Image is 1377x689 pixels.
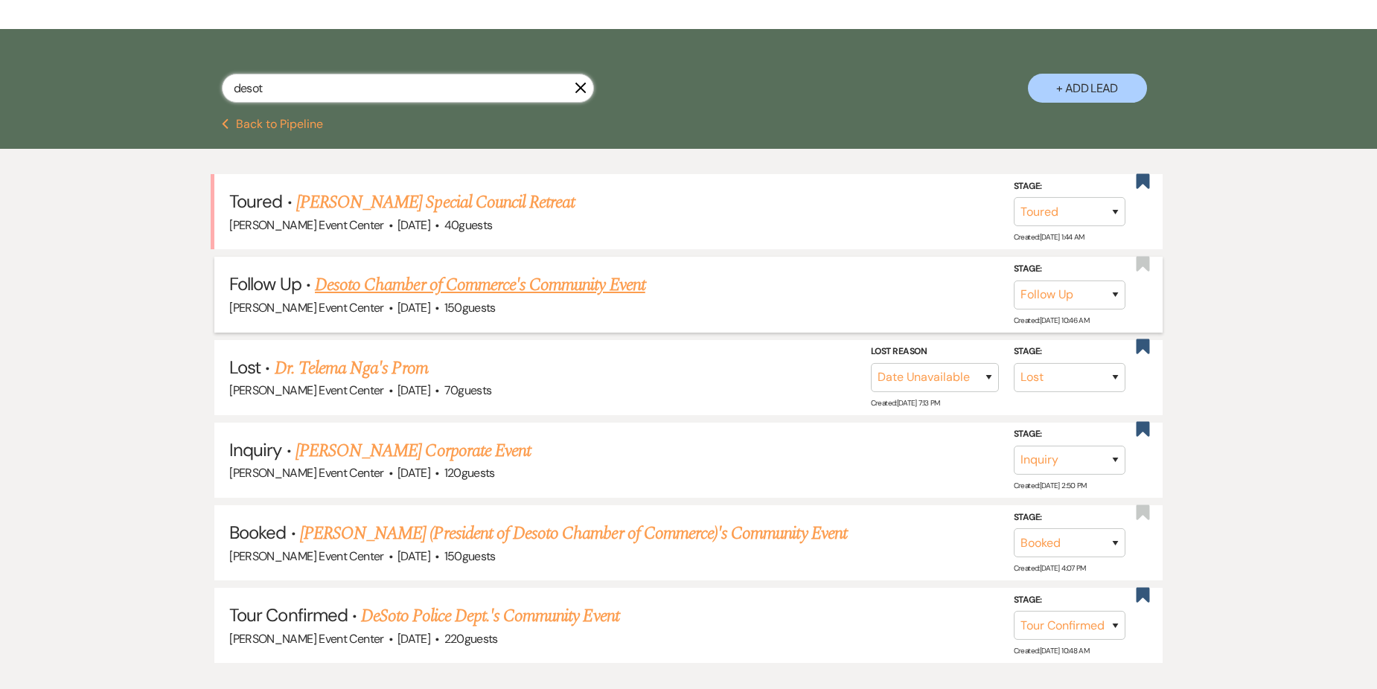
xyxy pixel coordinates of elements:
[1028,74,1147,103] button: + Add Lead
[229,382,383,398] span: [PERSON_NAME] Event Center
[229,356,261,379] span: Lost
[222,74,594,103] input: Search by name, event date, email address or phone number
[397,548,430,564] span: [DATE]
[397,382,430,398] span: [DATE]
[300,520,847,547] a: [PERSON_NAME] (President of Desoto Chamber of Commerce)'s Community Event
[295,438,531,464] a: [PERSON_NAME] Corporate Event
[229,521,286,544] span: Booked
[1014,426,1125,443] label: Stage:
[397,300,430,315] span: [DATE]
[871,344,999,360] label: Lost Reason
[1014,315,1089,324] span: Created: [DATE] 10:46 AM
[229,631,383,647] span: [PERSON_NAME] Event Center
[229,548,383,564] span: [PERSON_NAME] Event Center
[229,272,301,295] span: Follow Up
[444,548,496,564] span: 150 guests
[871,398,940,408] span: Created: [DATE] 7:13 PM
[315,272,645,298] a: Desoto Chamber of Commerce's Community Event
[361,603,619,629] a: DeSoto Police Dept.'s Community Event
[229,603,348,626] span: Tour Confirmed
[444,465,495,481] span: 120 guests
[1014,592,1125,609] label: Stage:
[444,382,492,398] span: 70 guests
[444,217,493,233] span: 40 guests
[1014,344,1125,360] label: Stage:
[1014,563,1086,573] span: Created: [DATE] 4:07 PM
[1014,646,1089,656] span: Created: [DATE] 10:48 AM
[229,217,383,233] span: [PERSON_NAME] Event Center
[229,438,281,461] span: Inquiry
[275,355,428,382] a: Dr. Telema Nga's Prom
[397,465,430,481] span: [DATE]
[444,300,496,315] span: 150 guests
[1014,232,1084,242] span: Created: [DATE] 1:44 AM
[397,631,430,647] span: [DATE]
[296,189,575,216] a: [PERSON_NAME] Special Council Retreat
[1014,261,1125,278] label: Stage:
[1014,179,1125,195] label: Stage:
[1014,481,1087,490] span: Created: [DATE] 2:50 PM
[229,465,383,481] span: [PERSON_NAME] Event Center
[222,118,324,130] button: Back to Pipeline
[1014,509,1125,525] label: Stage:
[229,300,383,315] span: [PERSON_NAME] Event Center
[229,190,282,213] span: Toured
[444,631,498,647] span: 220 guests
[397,217,430,233] span: [DATE]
